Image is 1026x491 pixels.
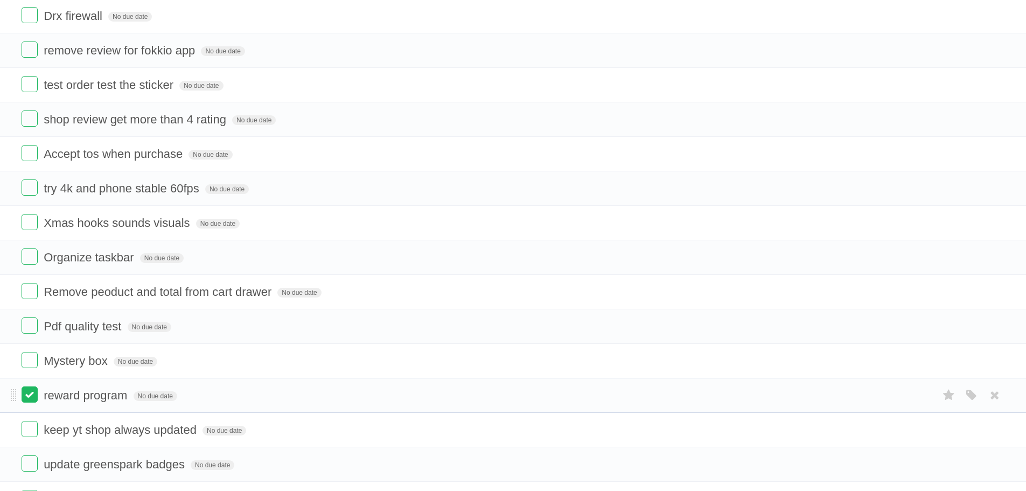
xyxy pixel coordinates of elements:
span: Xmas hooks sounds visuals [44,216,192,230]
span: No due date [140,253,184,263]
span: No due date [201,46,245,56]
span: Drx firewall [44,9,105,23]
label: Done [22,145,38,161]
span: try 4k and phone stable 60fps [44,182,202,195]
span: No due date [277,288,321,298]
span: No due date [114,357,157,366]
label: Done [22,421,38,437]
span: No due date [205,184,249,194]
label: Done [22,214,38,230]
label: Done [22,248,38,265]
span: Remove peoduct and total from cart drawer [44,285,274,299]
span: No due date [134,391,177,401]
span: No due date [203,426,246,435]
span: No due date [108,12,152,22]
span: No due date [191,460,234,470]
span: Mystery box [44,354,110,368]
label: Done [22,283,38,299]
span: remove review for fokkio app [44,44,198,57]
label: Done [22,455,38,472]
label: Done [22,386,38,403]
label: Done [22,352,38,368]
span: Accept tos when purchase [44,147,185,161]
span: test order test the sticker [44,78,176,92]
label: Done [22,110,38,127]
label: Done [22,179,38,196]
label: Star task [939,386,959,404]
span: Organize taskbar [44,251,137,264]
span: update greenspark badges [44,458,187,471]
span: No due date [232,115,276,125]
span: No due date [196,219,240,229]
span: No due date [189,150,232,160]
label: Done [22,76,38,92]
label: Done [22,317,38,334]
span: keep yt shop always updated [44,423,199,437]
span: No due date [128,322,171,332]
span: reward program [44,389,130,402]
label: Done [22,42,38,58]
label: Done [22,7,38,23]
span: shop review get more than 4 rating [44,113,229,126]
span: Pdf quality test [44,320,124,333]
span: No due date [179,81,223,91]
